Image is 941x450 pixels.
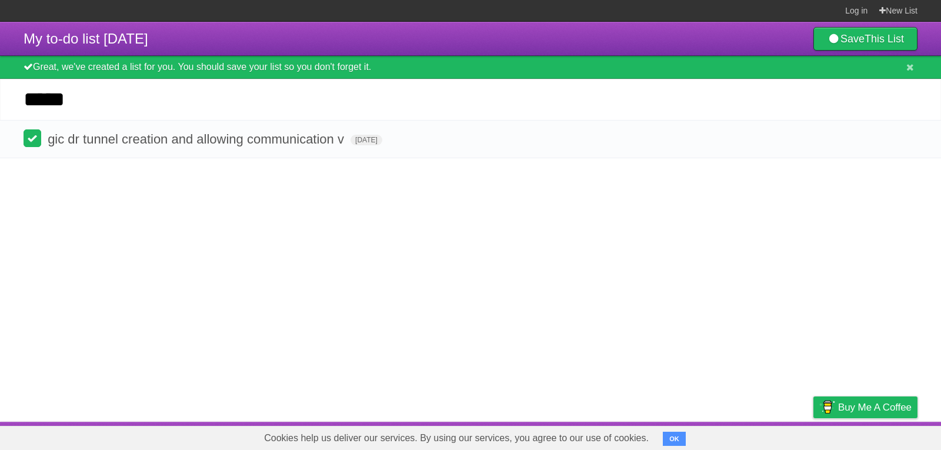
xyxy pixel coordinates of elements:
[663,432,686,446] button: OK
[252,426,660,450] span: Cookies help us deliver our services. By using our services, you agree to our use of cookies.
[351,135,382,145] span: [DATE]
[758,425,784,447] a: Terms
[24,129,41,147] label: Done
[24,31,148,46] span: My to-do list [DATE]
[48,132,347,146] span: gic dr tunnel creation and allowing communication v
[813,396,917,418] a: Buy me a coffee
[813,27,917,51] a: SaveThis List
[838,397,912,418] span: Buy me a coffee
[798,425,829,447] a: Privacy
[819,397,835,417] img: Buy me a coffee
[843,425,917,447] a: Suggest a feature
[657,425,682,447] a: About
[696,425,743,447] a: Developers
[865,33,904,45] b: This List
